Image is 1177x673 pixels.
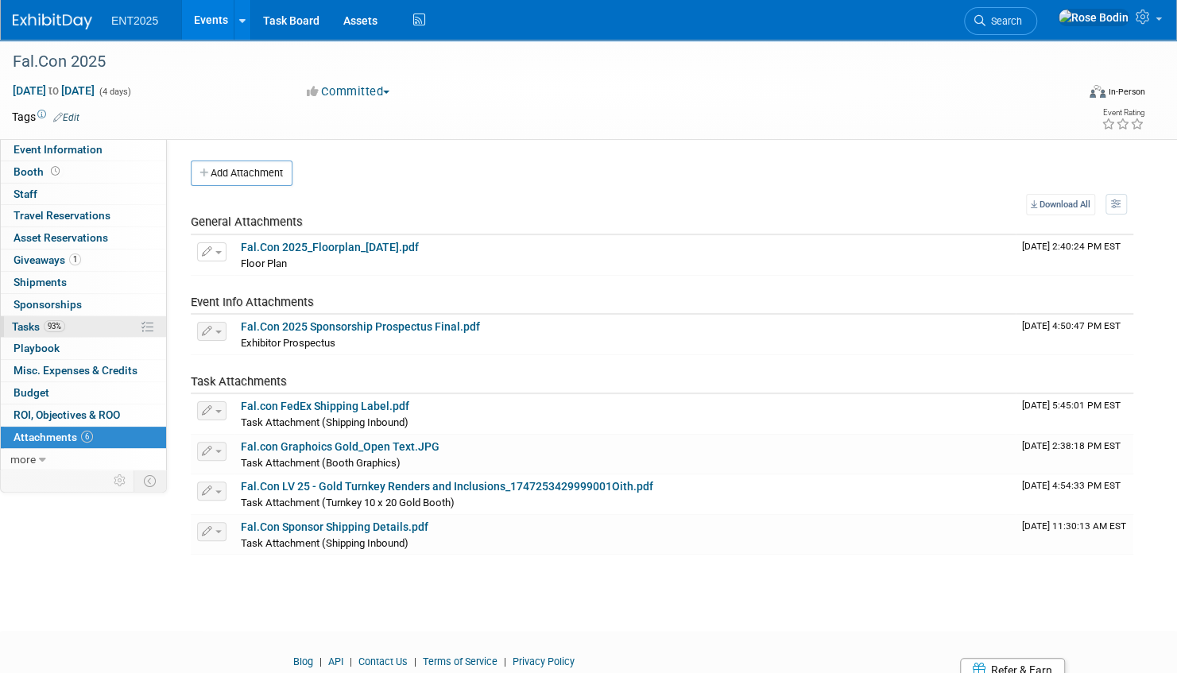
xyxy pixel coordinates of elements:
span: Event Information [14,143,103,156]
span: 6 [81,431,93,443]
span: Budget [14,386,49,399]
a: ROI, Objectives & ROO [1,404,166,426]
span: Upload Timestamp [1022,320,1121,331]
a: API [328,656,343,667]
span: Exhibitor Prospectus [241,337,335,349]
div: Event Format [976,83,1145,106]
a: Staff [1,184,166,205]
td: Tags [12,109,79,125]
a: Budget [1,382,166,404]
img: Rose Bodin [1058,9,1129,26]
span: | [346,656,356,667]
span: | [500,656,510,667]
td: Upload Timestamp [1016,235,1133,275]
span: Task Attachment (Booth Graphics) [241,457,401,469]
a: Fal.Con 2025 Sponsorship Prospectus Final.pdf [241,320,480,333]
img: Format-Inperson.png [1090,85,1105,98]
a: Attachments6 [1,427,166,448]
span: Search [985,15,1022,27]
a: Fal.con FedEx Shipping Label.pdf [241,400,409,412]
a: Search [964,7,1037,35]
span: Attachments [14,431,93,443]
span: Giveaways [14,253,81,266]
img: ExhibitDay [13,14,92,29]
span: Playbook [14,342,60,354]
span: Staff [14,188,37,200]
a: Fal.Con 2025_Floorplan_[DATE].pdf [241,241,419,253]
div: Event Rating [1102,109,1144,117]
a: Travel Reservations [1,205,166,226]
td: Personalize Event Tab Strip [106,470,134,491]
span: to [46,84,61,97]
span: Upload Timestamp [1022,520,1126,532]
span: Booth not reserved yet [48,165,63,177]
a: Privacy Policy [513,656,575,667]
a: Terms of Service [423,656,498,667]
a: Download All [1026,194,1095,215]
a: Asset Reservations [1,227,166,249]
span: 1 [69,253,81,265]
span: Task Attachments [191,374,287,389]
span: Tasks [12,320,65,333]
span: Upload Timestamp [1022,241,1121,252]
a: Giveaways1 [1,249,166,271]
span: Misc. Expenses & Credits [14,364,137,377]
span: | [316,656,326,667]
span: Shipments [14,276,67,288]
div: In-Person [1108,86,1145,98]
span: Sponsorships [14,298,82,311]
span: (4 days) [98,87,131,97]
span: more [10,453,36,466]
span: Upload Timestamp [1022,440,1121,451]
a: Shipments [1,272,166,293]
td: Upload Timestamp [1016,315,1133,354]
a: Edit [53,112,79,123]
button: Add Attachment [191,161,292,186]
span: Asset Reservations [14,231,108,244]
span: ENT2025 [111,14,158,27]
span: [DATE] [DATE] [12,83,95,98]
span: Floor Plan [241,257,287,269]
span: Booth [14,165,63,178]
a: Sponsorships [1,294,166,315]
span: Task Attachment (Shipping Inbound) [241,537,408,549]
a: Fal.Con Sponsor Shipping Details.pdf [241,520,428,533]
a: Event Information [1,139,166,161]
span: Upload Timestamp [1022,480,1121,491]
a: Fal.Con LV 25 - Gold Turnkey Renders and Inclusions_1747253429999001Oith.pdf [241,480,653,493]
span: Upload Timestamp [1022,400,1121,411]
td: Upload Timestamp [1016,474,1133,514]
a: Fal.con Graphoics Gold_Open Text.JPG [241,440,439,453]
a: Contact Us [358,656,408,667]
div: Fal.Con 2025 [7,48,1049,76]
span: | [410,656,420,667]
span: 93% [44,320,65,332]
td: Upload Timestamp [1016,435,1133,474]
a: Booth [1,161,166,183]
span: Event Info Attachments [191,295,314,309]
span: Travel Reservations [14,209,110,222]
a: Misc. Expenses & Credits [1,360,166,381]
span: General Attachments [191,215,303,229]
button: Committed [301,83,396,100]
span: Task Attachment (Shipping Inbound) [241,416,408,428]
a: Playbook [1,338,166,359]
a: Tasks93% [1,316,166,338]
td: Toggle Event Tabs [134,470,167,491]
a: more [1,449,166,470]
td: Upload Timestamp [1016,515,1133,555]
td: Upload Timestamp [1016,394,1133,434]
span: Task Attachment (Turnkey 10 x 20 Gold Booth) [241,497,455,509]
span: ROI, Objectives & ROO [14,408,120,421]
a: Blog [293,656,313,667]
